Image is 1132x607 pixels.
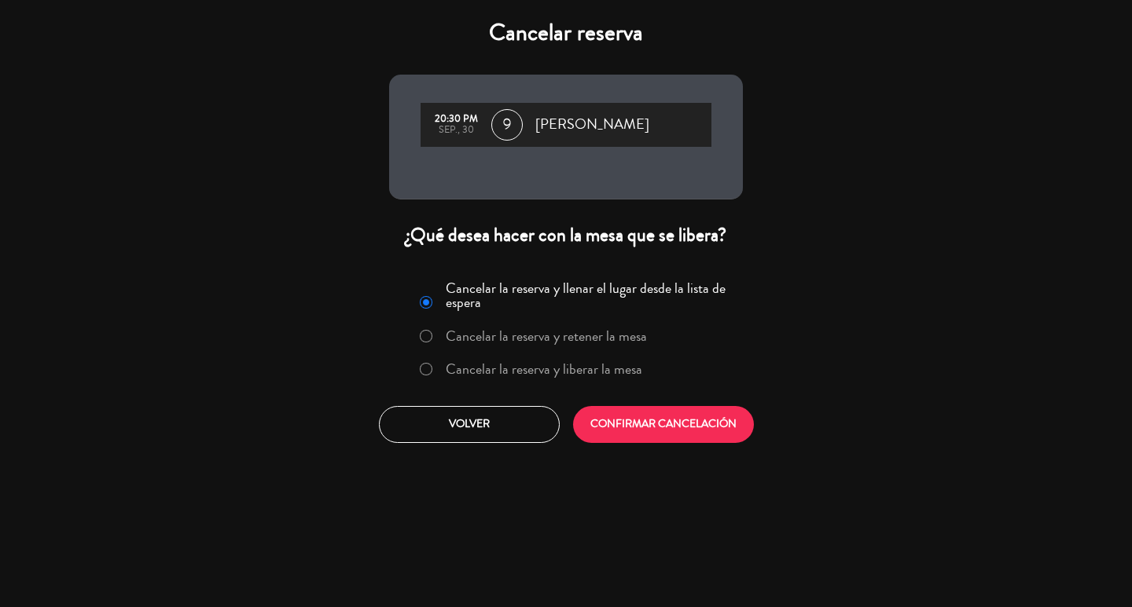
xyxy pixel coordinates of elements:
[573,406,754,443] button: CONFIRMAR CANCELACIÓN
[379,406,560,443] button: Volver
[446,329,647,343] label: Cancelar la reserva y retener la mesa
[389,223,743,247] div: ¿Qué desea hacer con la mesa que se libera?
[535,113,649,137] span: [PERSON_NAME]
[428,114,483,125] div: 20:30 PM
[446,362,642,376] label: Cancelar la reserva y liberar la mesa
[389,19,743,47] h4: Cancelar reserva
[446,281,733,309] label: Cancelar la reserva y llenar el lugar desde la lista de espera
[428,125,483,136] div: sep., 30
[491,109,523,141] span: 9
